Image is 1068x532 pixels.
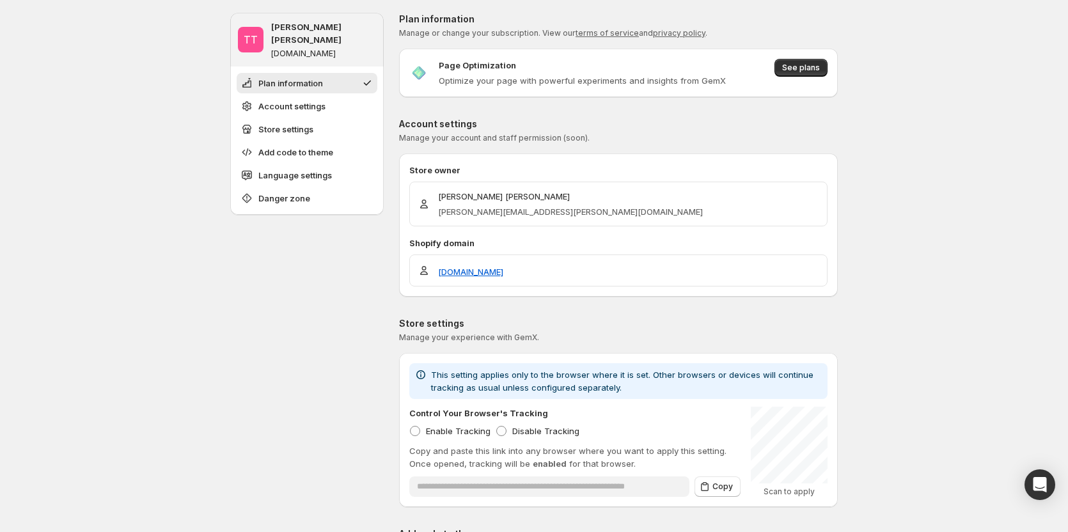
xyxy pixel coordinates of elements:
p: [PERSON_NAME] [PERSON_NAME] [271,20,376,46]
span: Store settings [258,123,313,136]
a: [DOMAIN_NAME] [438,265,503,278]
span: See plans [782,63,820,73]
p: Control Your Browser's Tracking [409,407,548,419]
p: Shopify domain [409,237,828,249]
button: Copy [695,476,741,497]
button: Account settings [237,96,377,116]
a: privacy policy [653,28,705,38]
span: Add code to theme [258,146,333,159]
div: Open Intercom Messenger [1025,469,1055,500]
span: Enable Tracking [426,426,491,436]
span: Disable Tracking [512,426,579,436]
span: Manage or change your subscription. View our and . [399,28,707,38]
span: This setting applies only to the browser where it is set. Other browsers or devices will continue... [431,370,813,393]
p: Plan information [399,13,838,26]
p: Account settings [399,118,838,130]
span: Copy [712,481,733,492]
p: Copy and paste this link into any browser where you want to apply this setting. Once opened, trac... [409,444,741,470]
text: TT [244,33,258,46]
button: Plan information [237,73,377,93]
p: Page Optimization [439,59,516,72]
p: [DOMAIN_NAME] [271,49,336,59]
button: See plans [774,59,828,77]
span: Manage your experience with GemX. [399,332,539,342]
p: [PERSON_NAME][EMAIL_ADDRESS][PERSON_NAME][DOMAIN_NAME] [438,205,703,218]
p: Scan to apply [751,487,828,497]
span: Account settings [258,100,326,113]
span: Manage your account and staff permission (soon). [399,133,590,143]
span: Danger zone [258,192,310,205]
span: Tanya Tanya [238,27,263,52]
span: enabled [533,458,567,469]
p: Store settings [399,317,838,330]
span: Plan information [258,77,323,90]
p: Optimize your page with powerful experiments and insights from GemX [439,74,726,87]
button: Store settings [237,119,377,139]
button: Language settings [237,165,377,185]
button: Add code to theme [237,142,377,162]
span: Language settings [258,169,332,182]
p: Store owner [409,164,828,176]
button: Danger zone [237,188,377,208]
a: terms of service [576,28,639,38]
img: Page Optimization [409,63,428,82]
p: [PERSON_NAME] [PERSON_NAME] [438,190,703,203]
